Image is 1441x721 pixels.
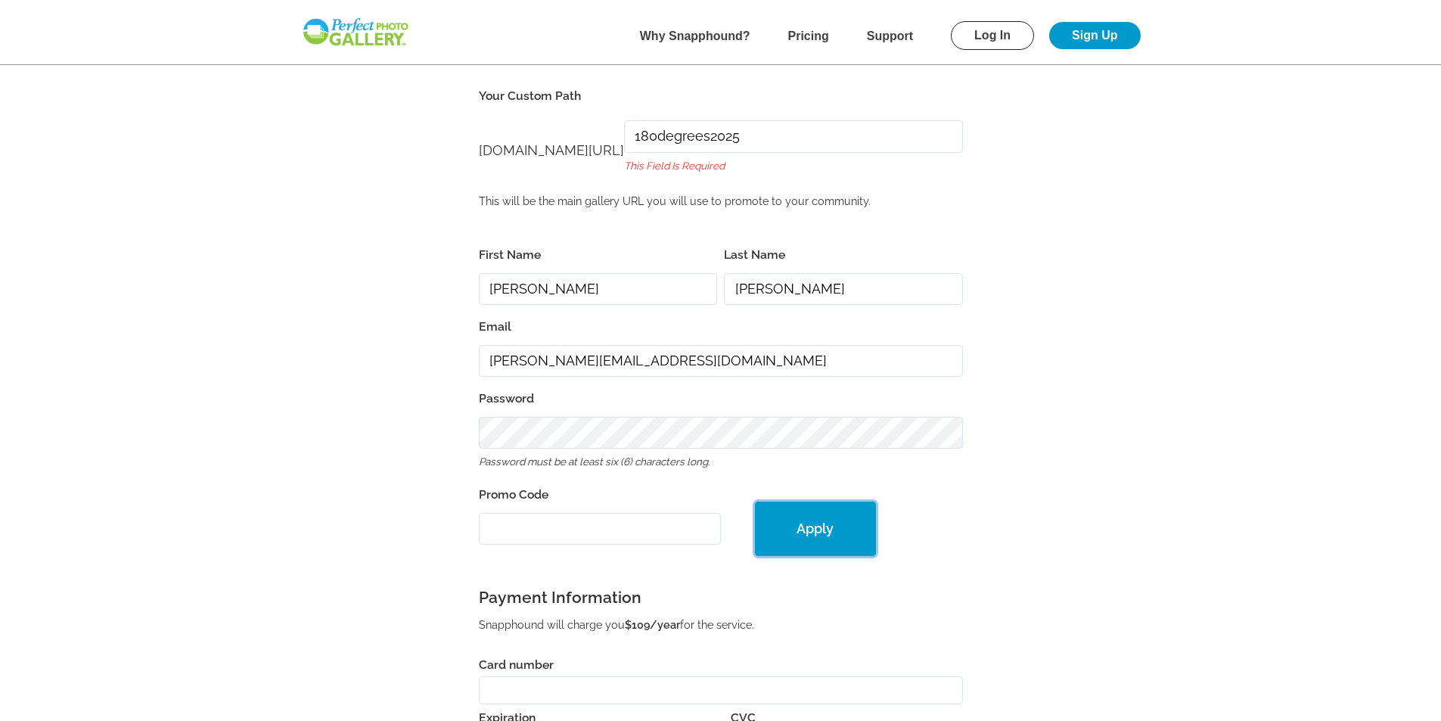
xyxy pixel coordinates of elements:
[867,30,913,42] a: Support
[755,502,876,556] button: Apply
[479,388,963,409] label: Password
[479,244,718,266] label: First Name
[724,244,963,266] label: Last Name
[788,30,829,42] a: Pricing
[489,684,952,697] iframe: Secure card number input frame
[479,194,871,207] small: This will be the main gallery URL you will use to promote to your community.
[479,484,721,505] label: Promo Code
[301,17,410,48] img: Snapphound Logo
[479,455,710,468] i: Password must be at least six (6) characters long.
[640,30,750,42] a: Why Snapphound?
[951,21,1034,50] a: Log In
[479,583,963,612] h3: Payment Information
[625,618,680,631] b: $109/year
[479,618,754,631] small: Snapphound will charge you for the service.
[479,85,963,107] label: Your Custom Path
[479,651,554,672] label: Card number
[624,160,725,172] span: This field is required
[479,142,624,158] span: [DOMAIN_NAME][URL]
[1049,22,1140,49] a: Sign Up
[479,316,963,337] label: Email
